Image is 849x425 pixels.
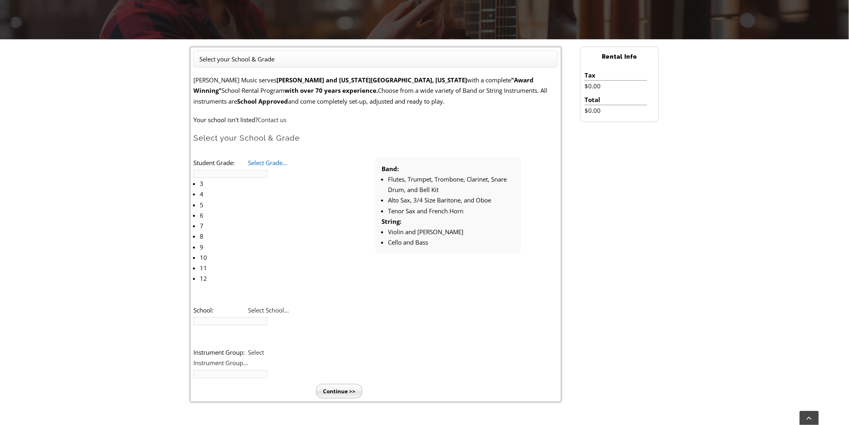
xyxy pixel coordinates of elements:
p: [PERSON_NAME] Music serves with a complete School Rental Program Choose from a wide variety of Ba... [193,75,558,106]
li: 11 [200,263,289,273]
input: Continue >> [316,384,362,398]
li: 7 [200,221,289,231]
strong: School Approved [237,97,288,105]
li: 9 [200,242,289,252]
li: Cello and Bass [388,237,515,247]
li: Flutes, Trumpet, Trombone, Clarinet, Snare Drum, and Bell Kit [388,174,515,195]
li: Select your School & Grade [199,54,274,64]
span: Select Grade... [248,159,288,167]
li: 4 [200,189,289,199]
strong: [PERSON_NAME] and [US_STATE][GEOGRAPHIC_DATA], [US_STATE] [276,76,467,84]
li: Violin and [PERSON_NAME] [388,227,515,237]
li: Tax [585,70,647,81]
li: Total [585,94,647,105]
h2: Select your School & Grade [193,133,558,143]
li: Tenor Sax and French Horn [388,206,515,216]
img: sidebar-footer.png [580,122,659,129]
a: Contact us [258,116,286,124]
label: Student Grade: [193,157,248,168]
p: Your school isn't listed? [193,114,558,125]
h2: Rental Info [581,50,658,64]
li: 12 [200,273,289,284]
li: $0.00 [585,81,647,91]
strong: String: [382,217,401,225]
li: 6 [200,210,289,221]
li: 5 [200,200,289,210]
span: Select School... [248,306,289,314]
strong: with over 70 years experience. [284,86,378,94]
li: 8 [200,231,289,241]
label: Instrument Group: [193,347,248,358]
li: 3 [200,178,289,189]
label: School: [193,305,248,315]
li: Alto Sax, 3/4 Size Baritone, and Oboe [388,195,515,205]
li: $0.00 [585,105,647,116]
strong: Band: [382,165,399,173]
li: 10 [200,252,289,263]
